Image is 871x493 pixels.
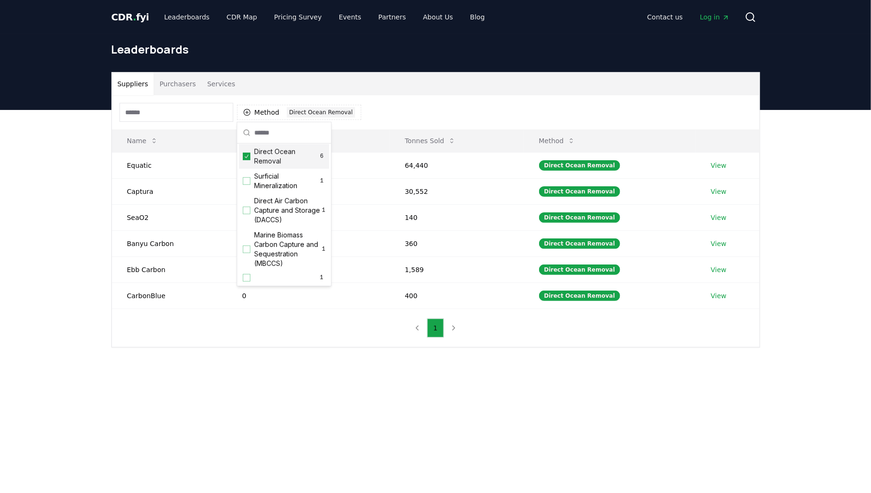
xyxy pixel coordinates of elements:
span: Surficial Mineralization [254,172,318,191]
button: MethodDirect Ocean Removal [237,105,361,120]
span: CDR fyi [111,11,149,23]
td: Captura [112,178,227,204]
td: CarbonBlue [112,283,227,309]
div: Direct Ocean Removal [539,265,621,275]
a: View [711,187,726,196]
span: Direct Air Carbon Capture and Storage (DACCS) [254,196,322,225]
span: 1 [322,207,325,214]
span: Log in [700,12,729,22]
td: 30,552 [390,178,524,204]
span: 1 [318,274,325,282]
div: Direct Ocean Removal [539,238,621,249]
button: Method [532,131,583,150]
a: View [711,291,726,301]
div: Direct Ocean Removal [287,107,355,118]
td: 0 [227,178,390,204]
button: Tonnes Delivered [235,131,318,150]
td: 0 [227,204,390,230]
span: Direct Ocean Removal [254,147,318,166]
td: Ebb Carbon [112,256,227,283]
div: Direct Ocean Removal [539,186,621,197]
a: Partners [371,9,413,26]
span: 1 [322,246,325,253]
button: Services [202,73,241,95]
span: Marine Biomass Carbon Capture and Sequestration (MBCCS) [254,230,322,268]
td: 0 [227,256,390,283]
a: Pricing Survey [266,9,329,26]
td: 360 [390,230,524,256]
button: Purchasers [154,73,202,95]
a: Log in [692,9,737,26]
td: 0 [227,283,390,309]
a: View [711,239,726,248]
td: 1,589 [390,256,524,283]
a: Leaderboards [156,9,217,26]
button: 1 [427,319,444,338]
h1: Leaderboards [111,42,760,57]
nav: Main [156,9,492,26]
a: Blog [463,9,493,26]
span: 6 [319,153,326,160]
td: 64,440 [390,152,524,178]
td: 400 [390,283,524,309]
td: SeaO2 [112,204,227,230]
td: 0 [227,152,390,178]
td: Equatic [112,152,227,178]
a: About Us [415,9,460,26]
button: Tonnes Sold [397,131,463,150]
td: Banyu Carbon [112,230,227,256]
td: 0 [227,230,390,256]
a: Events [331,9,369,26]
a: View [711,161,726,170]
div: Direct Ocean Removal [539,160,621,171]
button: Name [119,131,165,150]
a: CDR.fyi [111,10,149,24]
div: Direct Ocean Removal [539,291,621,301]
a: View [711,265,726,274]
span: 1 [319,177,326,185]
button: Suppliers [112,73,154,95]
a: Contact us [640,9,690,26]
td: 140 [390,204,524,230]
a: CDR Map [219,9,265,26]
nav: Main [640,9,737,26]
div: Direct Ocean Removal [539,212,621,223]
a: View [711,213,726,222]
span: . [133,11,136,23]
